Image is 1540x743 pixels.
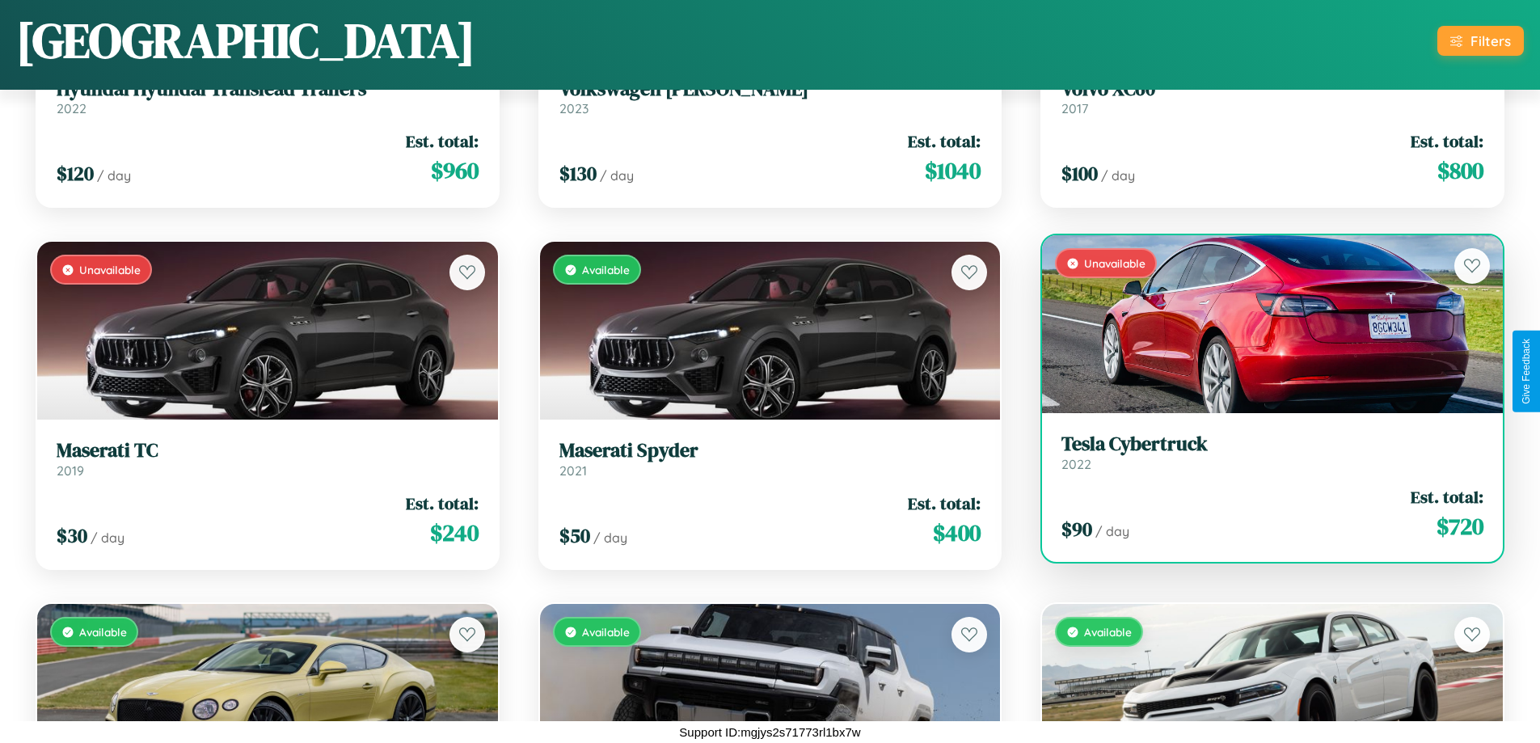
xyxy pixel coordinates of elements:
[559,522,590,549] span: $ 50
[600,167,634,184] span: / day
[406,492,479,515] span: Est. total:
[57,78,479,117] a: Hyundai Hyundai Translead Trailers2022
[79,263,141,277] span: Unavailable
[1061,456,1091,472] span: 2022
[925,154,981,187] span: $ 1040
[16,7,475,74] h1: [GEOGRAPHIC_DATA]
[57,100,86,116] span: 2022
[1061,516,1092,542] span: $ 90
[1061,433,1483,472] a: Tesla Cybertruck2022
[57,439,479,479] a: Maserati TC2019
[1095,523,1129,539] span: / day
[559,78,981,101] h3: Volkswagen [PERSON_NAME]
[679,721,860,743] p: Support ID: mgjys2s71773rl1bx7w
[559,439,981,479] a: Maserati Spyder2021
[406,129,479,153] span: Est. total:
[1437,510,1483,542] span: $ 720
[1411,485,1483,509] span: Est. total:
[1411,129,1483,153] span: Est. total:
[1101,167,1135,184] span: / day
[582,263,630,277] span: Available
[430,517,479,549] span: $ 240
[933,517,981,549] span: $ 400
[1061,100,1088,116] span: 2017
[79,625,127,639] span: Available
[57,78,479,101] h3: Hyundai Hyundai Translead Trailers
[582,625,630,639] span: Available
[1521,339,1532,404] div: Give Feedback
[559,462,587,479] span: 2021
[1437,154,1483,187] span: $ 800
[1470,32,1511,49] div: Filters
[559,439,981,462] h3: Maserati Spyder
[57,462,84,479] span: 2019
[908,129,981,153] span: Est. total:
[57,160,94,187] span: $ 120
[1084,625,1132,639] span: Available
[1061,160,1098,187] span: $ 100
[559,78,981,117] a: Volkswagen [PERSON_NAME]2023
[57,522,87,549] span: $ 30
[1084,256,1146,270] span: Unavailable
[97,167,131,184] span: / day
[908,492,981,515] span: Est. total:
[1437,26,1524,56] button: Filters
[1061,78,1483,117] a: Volvo XC602017
[431,154,479,187] span: $ 960
[593,530,627,546] span: / day
[91,530,124,546] span: / day
[57,439,479,462] h3: Maserati TC
[559,160,597,187] span: $ 130
[559,100,589,116] span: 2023
[1061,433,1483,456] h3: Tesla Cybertruck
